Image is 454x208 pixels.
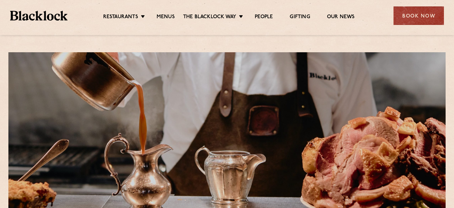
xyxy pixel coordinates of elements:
[157,14,175,21] a: Menus
[183,14,236,21] a: The Blacklock Way
[327,14,355,21] a: Our News
[10,11,68,21] img: BL_Textured_Logo-footer-cropped.svg
[103,14,138,21] a: Restaurants
[255,14,273,21] a: People
[290,14,310,21] a: Gifting
[394,6,444,25] div: Book Now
